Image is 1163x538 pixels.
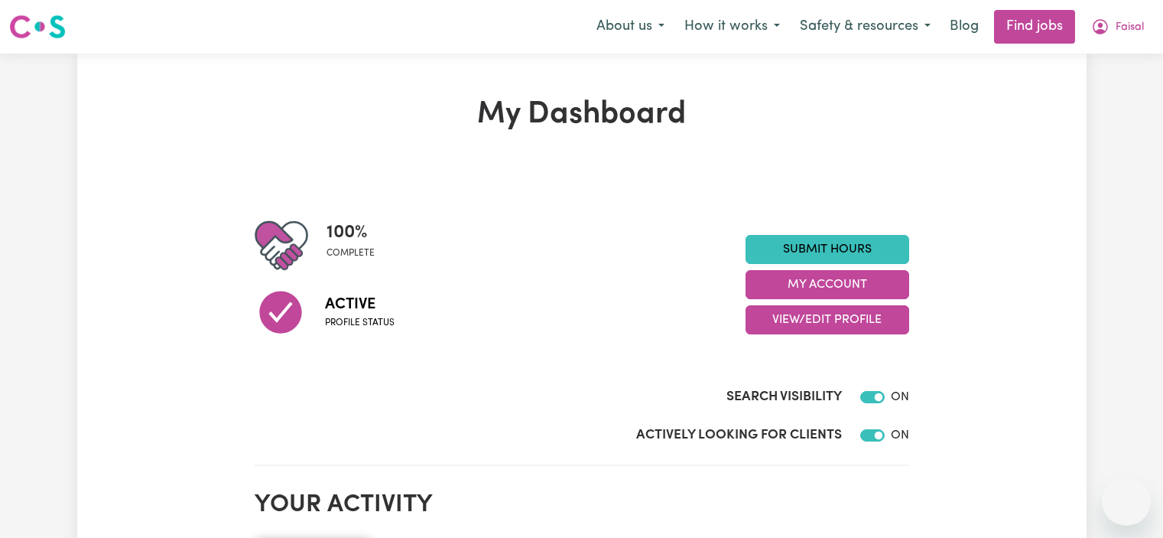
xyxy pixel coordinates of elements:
label: Search Visibility [726,387,842,407]
button: View/Edit Profile [746,305,909,334]
button: About us [586,11,674,43]
img: Careseekers logo [9,13,66,41]
div: Profile completeness: 100% [326,219,387,272]
a: Submit Hours [746,235,909,264]
a: Careseekers logo [9,9,66,44]
iframe: Button to launch messaging window [1102,477,1151,526]
span: Active [325,293,395,316]
span: complete [326,246,375,260]
h1: My Dashboard [255,96,909,133]
a: Find jobs [994,10,1075,44]
a: Blog [940,10,988,44]
button: My Account [746,270,909,299]
button: Safety & resources [790,11,940,43]
span: Faisal [1116,19,1144,36]
h2: Your activity [255,491,909,520]
span: ON [891,391,909,403]
span: 100 % [326,219,375,246]
span: Profile status [325,316,395,330]
button: How it works [674,11,790,43]
span: ON [891,429,909,442]
label: Actively Looking for Clients [636,426,842,445]
button: My Account [1081,11,1154,43]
